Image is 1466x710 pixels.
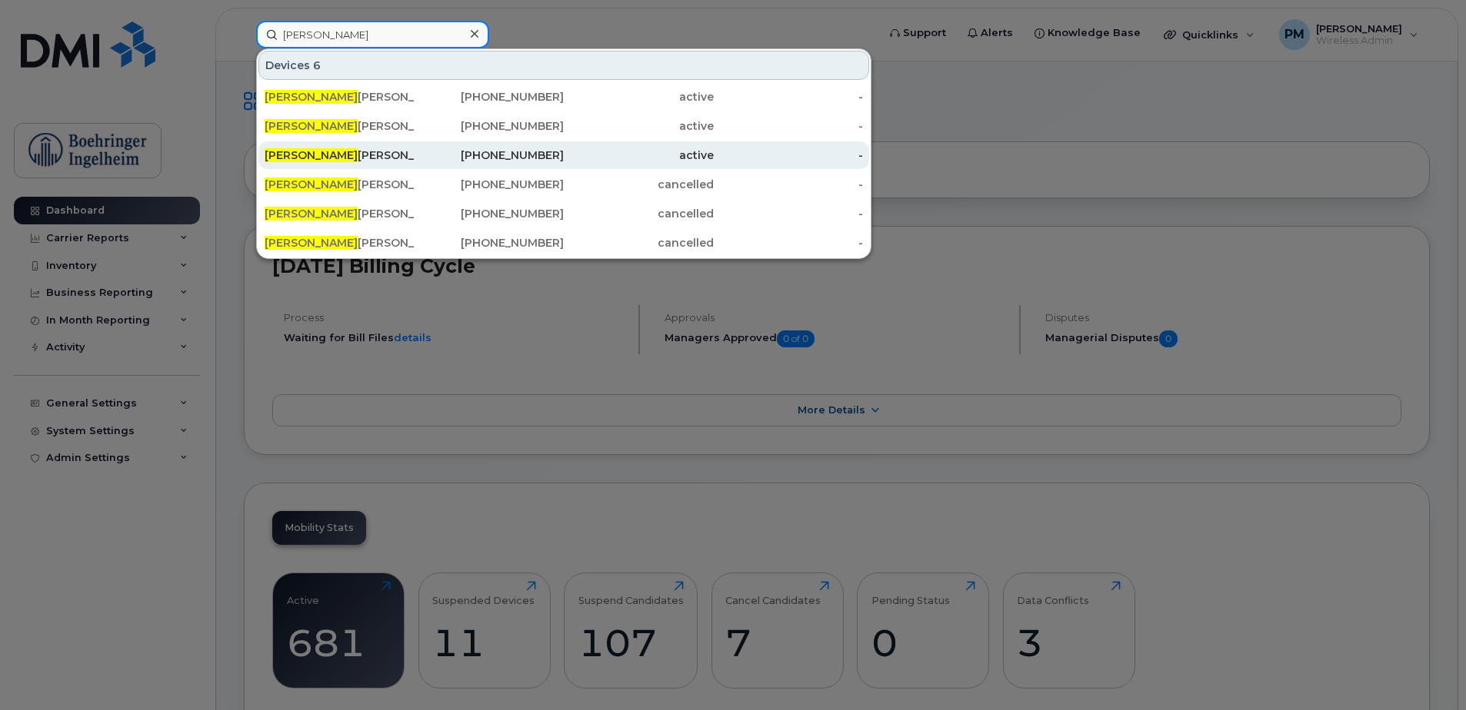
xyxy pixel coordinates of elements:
div: active [564,89,714,105]
a: [PERSON_NAME][PERSON_NAME][PHONE_NUMBER]cancelled- [258,171,869,198]
a: [PERSON_NAME][PERSON_NAME][PHONE_NUMBER]active- [258,112,869,140]
div: - [714,89,864,105]
div: [PERSON_NAME] [265,235,415,250]
a: [PERSON_NAME][PERSON_NAME][PHONE_NUMBER]cancelled- [258,229,869,257]
a: [PERSON_NAME][PERSON_NAME][PHONE_NUMBER]active- [258,83,869,111]
div: [PHONE_NUMBER] [415,148,565,163]
div: [PERSON_NAME] [265,89,415,105]
div: [PERSON_NAME] -unused [265,206,415,221]
a: [PERSON_NAME][PERSON_NAME] -unused[PHONE_NUMBER]cancelled- [258,200,869,227]
span: [PERSON_NAME] [265,177,358,191]
div: cancelled [564,177,714,192]
div: - [714,177,864,192]
span: [PERSON_NAME] [265,207,358,221]
div: [PHONE_NUMBER] [415,118,565,134]
span: [PERSON_NAME] [265,90,358,104]
div: - [714,235,864,250]
div: cancelled [564,235,714,250]
span: [PERSON_NAME] [265,148,358,162]
div: [PERSON_NAME] [265,177,415,192]
span: [PERSON_NAME] [265,236,358,250]
div: [PHONE_NUMBER] [415,177,565,192]
a: [PERSON_NAME][PERSON_NAME][PHONE_NUMBER]active- [258,141,869,169]
div: Devices [258,51,869,80]
span: [PERSON_NAME] [265,119,358,133]
div: [PHONE_NUMBER] [415,206,565,221]
div: [PERSON_NAME] [265,148,415,163]
div: [PHONE_NUMBER] [415,235,565,250]
span: 6 [313,58,321,73]
div: active [564,148,714,163]
div: - [714,148,864,163]
div: - [714,206,864,221]
div: active [564,118,714,134]
div: [PERSON_NAME] [265,118,415,134]
div: cancelled [564,206,714,221]
div: - [714,118,864,134]
div: [PHONE_NUMBER] [415,89,565,105]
